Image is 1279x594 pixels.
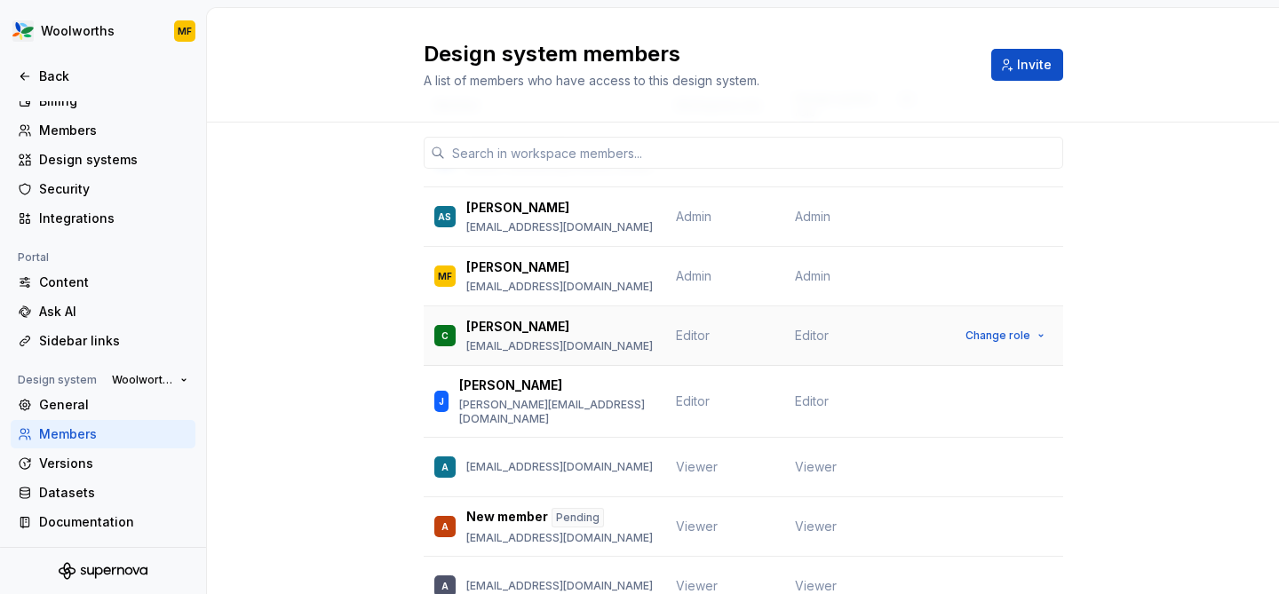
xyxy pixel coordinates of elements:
[965,329,1030,343] span: Change role
[1017,56,1052,74] span: Invite
[11,449,195,478] a: Versions
[441,327,449,345] div: C
[676,578,718,593] span: Viewer
[466,339,653,353] p: [EMAIL_ADDRESS][DOMAIN_NAME]
[11,369,104,391] div: Design system
[39,92,188,110] div: Billing
[466,318,569,336] p: [PERSON_NAME]
[11,204,195,233] a: Integrations
[424,40,970,68] h2: Design system members
[11,479,195,507] a: Datasets
[466,220,653,234] p: [EMAIL_ADDRESS][DOMAIN_NAME]
[39,303,188,321] div: Ask AI
[39,67,188,85] div: Back
[39,210,188,227] div: Integrations
[466,531,653,545] p: [EMAIL_ADDRESS][DOMAIN_NAME]
[39,332,188,350] div: Sidebar links
[39,151,188,169] div: Design systems
[112,373,173,387] span: Woolworths
[552,508,604,527] div: Pending
[39,122,188,139] div: Members
[39,455,188,472] div: Versions
[438,267,452,285] div: MF
[795,458,837,476] span: Viewer
[11,297,195,326] a: Ask AI
[39,180,188,198] div: Security
[795,392,829,410] span: Editor
[12,20,34,42] img: 551ca721-6c59-42a7-accd-e26345b0b9d6.png
[11,268,195,297] a: Content
[957,323,1053,348] button: Change role
[11,327,195,355] a: Sidebar links
[39,425,188,443] div: Members
[795,327,829,345] span: Editor
[11,116,195,145] a: Members
[11,391,195,419] a: General
[676,393,710,408] span: Editor
[795,518,837,535] span: Viewer
[11,146,195,174] a: Design systems
[424,73,759,88] span: A list of members who have access to this design system.
[676,268,711,283] span: Admin
[795,208,830,226] span: Admin
[676,519,718,534] span: Viewer
[178,24,192,38] div: MF
[39,513,188,531] div: Documentation
[991,49,1063,81] button: Invite
[11,87,195,115] a: Billing
[466,460,653,474] p: [EMAIL_ADDRESS][DOMAIN_NAME]
[466,508,548,527] p: New member
[441,518,449,535] div: A
[466,280,653,294] p: [EMAIL_ADDRESS][DOMAIN_NAME]
[676,328,710,343] span: Editor
[466,258,569,276] p: [PERSON_NAME]
[39,396,188,414] div: General
[439,392,444,410] div: J
[441,458,449,476] div: A
[438,208,451,226] div: AS
[11,175,195,203] a: Security
[59,562,147,580] svg: Supernova Logo
[466,199,569,217] p: [PERSON_NAME]
[795,267,830,285] span: Admin
[4,12,203,51] button: WoolworthsMF
[459,398,654,426] p: [PERSON_NAME][EMAIL_ADDRESS][DOMAIN_NAME]
[676,209,711,224] span: Admin
[41,22,115,40] div: Woolworths
[466,579,653,593] p: [EMAIL_ADDRESS][DOMAIN_NAME]
[459,376,562,394] p: [PERSON_NAME]
[11,508,195,536] a: Documentation
[11,420,195,448] a: Members
[676,459,718,474] span: Viewer
[39,273,188,291] div: Content
[11,62,195,91] a: Back
[445,137,1063,169] input: Search in workspace members...
[39,484,188,502] div: Datasets
[11,247,56,268] div: Portal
